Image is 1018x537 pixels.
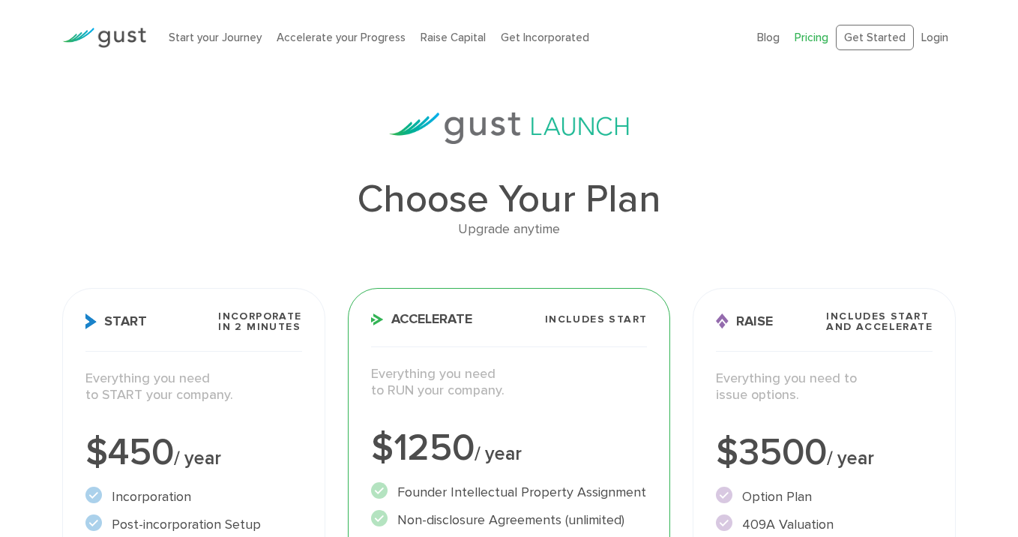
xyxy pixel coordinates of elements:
img: Accelerate Icon [371,313,384,325]
li: Non-disclosure Agreements (unlimited) [371,510,648,530]
a: Accelerate your Progress [277,31,406,44]
img: Gust Logo [62,28,146,48]
img: Start Icon X2 [85,313,97,329]
a: Get Incorporated [501,31,589,44]
h1: Choose Your Plan [62,180,956,219]
img: Raise Icon [716,313,729,329]
li: Post-incorporation Setup [85,514,302,535]
div: $3500 [716,434,933,472]
a: Blog [757,31,780,44]
a: Pricing [795,31,828,44]
span: / year [174,447,221,469]
span: Incorporate in 2 Minutes [218,311,301,332]
li: Option Plan [716,487,933,507]
li: Incorporation [85,487,302,507]
div: $1250 [371,430,648,467]
div: Upgrade anytime [62,219,956,241]
span: / year [827,447,874,469]
span: Start [85,313,147,329]
span: Raise [716,313,773,329]
a: Login [921,31,948,44]
li: 409A Valuation [716,514,933,535]
div: $450 [85,434,302,472]
span: / year [475,442,522,465]
span: Includes START [545,314,648,325]
span: Accelerate [371,313,472,326]
p: Everything you need to RUN your company. [371,366,648,400]
img: gust-launch-logos.svg [389,112,629,144]
p: Everything you need to START your company. [85,370,302,404]
a: Get Started [836,25,914,51]
p: Everything you need to issue options. [716,370,933,404]
a: Raise Capital [421,31,486,44]
li: Founder Intellectual Property Assignment [371,482,648,502]
a: Start your Journey [169,31,262,44]
span: Includes START and ACCELERATE [826,311,933,332]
